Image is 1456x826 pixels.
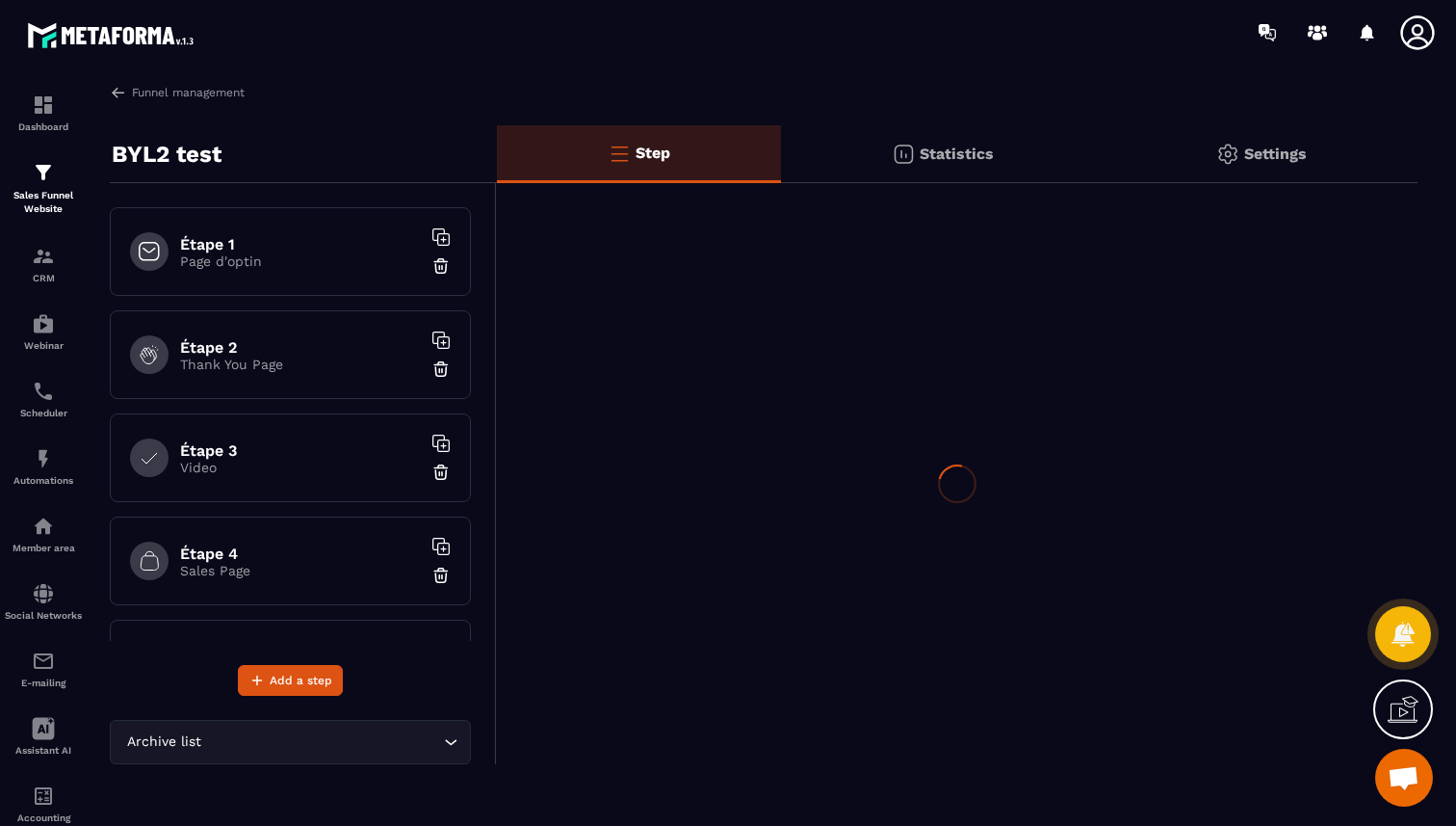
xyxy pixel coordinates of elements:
img: setting-gr.5f69749f.svg [1216,143,1239,166]
p: Social Networks [5,610,82,621]
h6: Étape 4 [180,545,421,563]
p: Assistant AI [5,745,82,756]
img: accountant [32,785,55,808]
img: bars-o.4a397970.svg [608,142,631,165]
h6: Étape 1 [180,235,421,253]
a: emailemailE-mailing [5,635,82,703]
p: Member area [5,543,82,553]
img: arrow [110,84,127,101]
img: logo [27,17,200,53]
img: trash [431,256,451,276]
p: Settings [1244,145,1307,163]
img: automations [32,515,55,538]
span: Add a step [270,671,332,690]
p: BYL2 test [112,135,221,173]
p: Scheduler [5,408,82,418]
h6: Étape 3 [180,441,421,460]
img: email [32,650,55,673]
p: Dashboard [5,121,82,132]
p: CRM [5,273,82,283]
div: Open chat [1375,749,1433,807]
p: E-mailing [5,678,82,688]
span: Archive list [122,732,205,753]
p: Accounting [5,813,82,823]
p: Thank You Page [180,357,421,372]
p: Sales Page [180,563,421,578]
a: automationsautomationsMember area [5,500,82,568]
img: automations [32,447,55,470]
button: Add a step [238,665,343,696]
p: Automations [5,475,82,486]
a: automationsautomationsWebinar [5,298,82,365]
a: social-networksocial-networkSocial Networks [5,568,82,635]
p: Webinar [5,340,82,351]
p: Sales Funnel Website [5,189,82,216]
a: automationsautomationsAutomations [5,433,82,500]
img: scheduler [32,380,55,403]
img: trash [431,360,451,379]
img: formation [32,161,55,184]
p: Video [180,460,421,475]
a: formationformationDashboard [5,79,82,147]
a: Assistant AI [5,703,82,770]
a: formationformationCRM [5,230,82,298]
a: formationformationSales Funnel Website [5,147,82,230]
img: formation [32,93,55,117]
a: Funnel management [110,84,245,101]
h6: Étape 2 [180,338,421,357]
img: stats.20deebd0.svg [892,143,915,166]
p: Page d'optin [180,253,421,269]
img: automations [32,312,55,335]
img: trash [431,566,451,585]
img: social-network [32,582,55,605]
input: Search for option [205,732,439,753]
a: schedulerschedulerScheduler [5,365,82,433]
img: trash [431,463,451,482]
img: formation [32,245,55,268]
p: Step [636,144,670,162]
p: Statistics [920,145,994,163]
div: Search for option [110,720,471,764]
